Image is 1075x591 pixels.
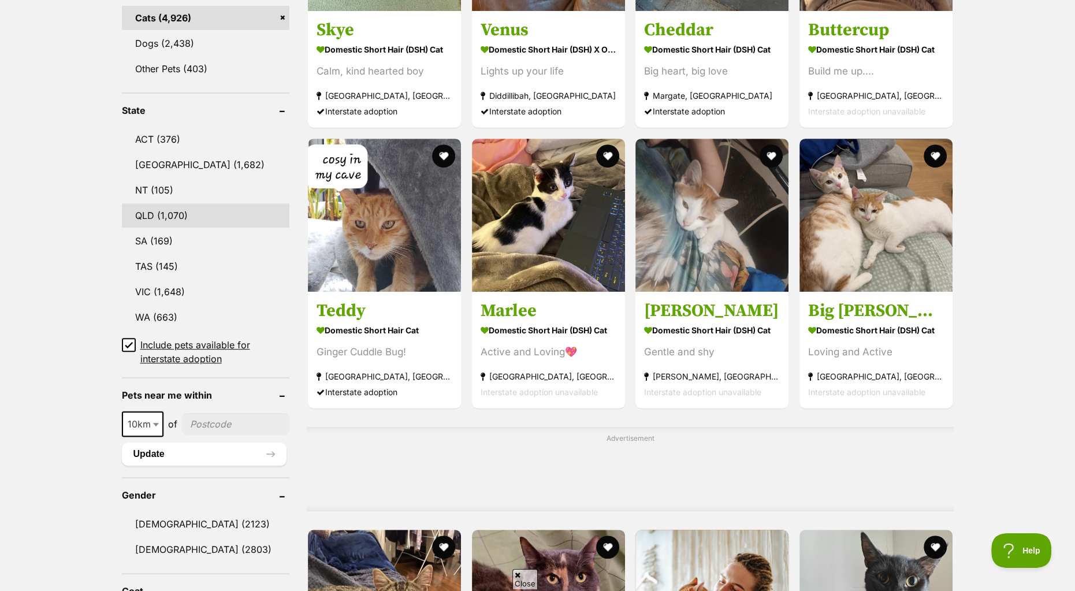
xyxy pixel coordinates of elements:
span: Interstate adoption unavailable [808,387,925,397]
a: WA (663) [122,305,290,329]
div: Calm, kind hearted boy [317,64,452,79]
div: Active and Loving💖 [481,344,616,360]
a: Teddy Domestic Short Hair Cat Ginger Cuddle Bug! [GEOGRAPHIC_DATA], [GEOGRAPHIC_DATA] Interstate ... [308,291,461,408]
a: Skye Domestic Short Hair (DSH) Cat Calm, kind hearted boy [GEOGRAPHIC_DATA], [GEOGRAPHIC_DATA] In... [308,10,461,128]
strong: Domestic Short Hair (DSH) Cat [808,322,944,339]
a: [DEMOGRAPHIC_DATA] (2803) [122,537,290,562]
button: favourite [924,144,947,168]
a: Include pets available for interstate adoption [122,338,290,366]
strong: Domestic Short Hair (DSH) Cat [481,322,616,339]
a: ACT (376) [122,127,290,151]
div: Lights up your life [481,64,616,79]
h3: Teddy [317,300,452,322]
img: Tom - Domestic Short Hair (DSH) Cat [635,139,788,292]
button: favourite [760,144,783,168]
a: TAS (145) [122,254,290,278]
h3: Cheddar [644,19,780,41]
div: Loving and Active [808,344,944,360]
button: favourite [596,144,619,168]
button: Update [122,443,287,466]
button: favourite [432,144,455,168]
div: Interstate adoption [317,384,452,400]
a: Big [PERSON_NAME] and [PERSON_NAME] Domestic Short Hair (DSH) Cat Loving and Active [GEOGRAPHIC_D... [799,291,953,408]
strong: Domestic Short Hair (DSH) Cat [644,41,780,58]
span: Include pets available for interstate adoption [140,338,290,366]
span: Interstate adoption unavailable [808,106,925,116]
span: 10km [122,411,163,437]
div: Ginger Cuddle Bug! [317,344,452,360]
header: Gender [122,490,290,500]
strong: [GEOGRAPHIC_DATA], [GEOGRAPHIC_DATA] [317,88,452,103]
a: Venus Domestic Short Hair (DSH) x Oriental Shorthair Cat Lights up your life Diddillibah, [GEOGRA... [472,10,625,128]
span: of [168,417,177,431]
h3: Marlee [481,300,616,322]
h3: [PERSON_NAME] [644,300,780,322]
h3: Skye [317,19,452,41]
span: Interstate adoption unavailable [644,387,761,397]
div: Interstate adoption [644,103,780,119]
div: Interstate adoption [481,103,616,119]
strong: Domestic Short Hair Cat [317,322,452,339]
div: Interstate adoption [317,103,452,119]
strong: [GEOGRAPHIC_DATA], [GEOGRAPHIC_DATA] [317,369,452,384]
header: Pets near me within [122,390,290,400]
strong: Margate, [GEOGRAPHIC_DATA] [644,88,780,103]
a: QLD (1,070) [122,203,290,228]
strong: Domestic Short Hair (DSH) Cat [808,41,944,58]
div: Advertisement [307,427,953,511]
a: Buttercup Domestic Short Hair (DSH) Cat Build me up.... [GEOGRAPHIC_DATA], [GEOGRAPHIC_DATA] Inte... [799,10,953,128]
img: Big Bobby and Ashley - Domestic Short Hair (DSH) Cat [799,139,953,292]
span: Close [512,569,538,589]
a: Dogs (2,438) [122,31,290,55]
div: Build me up.... [808,64,944,79]
a: VIC (1,648) [122,280,290,304]
a: Cats (4,926) [122,6,290,30]
h3: Buttercup [808,19,944,41]
strong: [GEOGRAPHIC_DATA], [GEOGRAPHIC_DATA] [481,369,616,384]
h3: Venus [481,19,616,41]
a: [DEMOGRAPHIC_DATA] (2123) [122,512,290,536]
strong: Domestic Short Hair (DSH) x Oriental Shorthair Cat [481,41,616,58]
span: 10km [123,416,162,432]
a: [PERSON_NAME] Domestic Short Hair (DSH) Cat Gentle and shy [PERSON_NAME], [GEOGRAPHIC_DATA] Inter... [635,291,788,408]
div: Big heart, big love [644,64,780,79]
a: [GEOGRAPHIC_DATA] (1,682) [122,153,290,177]
input: postcode [182,413,290,435]
strong: [GEOGRAPHIC_DATA], [GEOGRAPHIC_DATA] [808,369,944,384]
a: SA (169) [122,229,290,253]
strong: [GEOGRAPHIC_DATA], [GEOGRAPHIC_DATA] [808,88,944,103]
button: favourite [924,536,947,559]
strong: Diddillibah, [GEOGRAPHIC_DATA] [481,88,616,103]
img: Teddy - Domestic Short Hair Cat [308,139,461,292]
a: Other Pets (403) [122,57,290,81]
button: favourite [432,536,455,559]
a: Marlee Domestic Short Hair (DSH) Cat Active and Loving💖 [GEOGRAPHIC_DATA], [GEOGRAPHIC_DATA] Inte... [472,291,625,408]
div: Gentle and shy [644,344,780,360]
img: Marlee - Domestic Short Hair (DSH) Cat [472,139,625,292]
button: favourite [596,536,619,559]
header: State [122,105,290,116]
span: Interstate adoption unavailable [481,387,598,397]
a: Cheddar Domestic Short Hair (DSH) Cat Big heart, big love Margate, [GEOGRAPHIC_DATA] Interstate a... [635,10,788,128]
strong: [PERSON_NAME], [GEOGRAPHIC_DATA] [644,369,780,384]
strong: Domestic Short Hair (DSH) Cat [644,322,780,339]
strong: Domestic Short Hair (DSH) Cat [317,41,452,58]
iframe: Help Scout Beacon - Open [991,533,1052,568]
a: NT (105) [122,178,290,202]
h3: Big [PERSON_NAME] and [PERSON_NAME] [808,300,944,322]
